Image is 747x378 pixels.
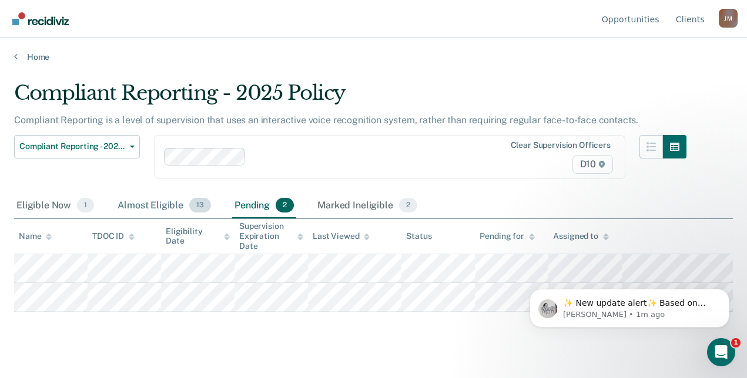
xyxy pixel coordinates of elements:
[166,227,230,247] div: Eligibility Date
[719,9,738,28] div: J M
[731,338,741,347] span: 1
[92,231,135,241] div: TDOC ID
[189,198,211,213] span: 13
[276,198,294,213] span: 2
[51,45,203,56] p: Message from Kim, sent 1m ago
[399,198,417,213] span: 2
[707,338,735,366] iframe: Intercom live chat
[313,231,370,241] div: Last Viewed
[239,221,303,251] div: Supervision Expiration Date
[19,231,52,241] div: Name
[12,12,69,25] img: Recidiviz
[14,114,638,126] p: Compliant Reporting is a level of supervision that uses an interactive voice recognition system, ...
[51,34,202,265] span: ✨ New update alert✨ Based on your feedback, we've made a few updates we wanted to share. 1. We ha...
[14,81,686,114] div: Compliant Reporting - 2025 Policy
[115,193,213,219] div: Almost Eligible13
[14,52,733,62] a: Home
[480,231,534,241] div: Pending for
[511,140,611,150] div: Clear supervision officers
[315,193,420,219] div: Marked Ineligible2
[553,231,608,241] div: Assigned to
[512,264,747,346] iframe: Intercom notifications message
[232,193,296,219] div: Pending2
[19,141,125,151] span: Compliant Reporting - 2025 Policy
[572,155,613,174] span: D10
[14,193,96,219] div: Eligible Now1
[77,198,94,213] span: 1
[406,231,431,241] div: Status
[719,9,738,28] button: Profile dropdown button
[14,135,140,158] button: Compliant Reporting - 2025 Policy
